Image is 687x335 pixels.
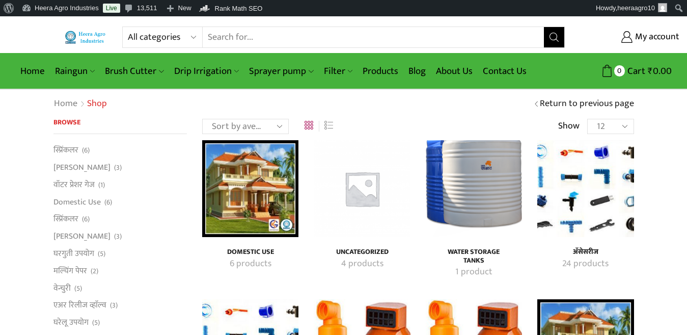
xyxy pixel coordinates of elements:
span: (6) [82,214,90,224]
mark: 24 products [562,257,609,271]
a: वॉटर प्रेशर गेज [53,176,95,193]
a: Sprayer pump [244,59,318,83]
a: Home [53,97,78,111]
mark: 4 products [341,257,383,271]
a: Visit product category Domestic Use [213,257,287,271]
a: Visit product category Domestic Use [202,140,298,237]
a: Products [358,59,403,83]
img: Water Storage Tanks [426,140,522,237]
button: Search button [544,27,564,47]
a: Brush Cutter [100,59,169,83]
a: Blog [403,59,431,83]
a: वेन्चुरी [53,279,71,297]
a: My account [580,28,679,46]
select: Shop order [202,119,289,134]
a: Return to previous page [540,97,634,111]
a: Contact Us [478,59,532,83]
a: About Us [431,59,478,83]
a: Visit product category Uncategorized [314,140,410,237]
span: (3) [114,163,122,173]
span: (2) [91,266,98,276]
span: (5) [98,249,105,259]
span: (3) [110,300,118,311]
h4: Domestic Use [213,248,287,256]
a: Home [15,59,50,83]
a: Visit product category Water Storage Tanks [437,248,511,265]
span: heeraagro10 [617,4,655,12]
a: स्प्रिंकलर [53,211,78,228]
a: Visit product category Water Storage Tanks [437,266,511,279]
h4: अ‍ॅसेसरीज [548,248,622,256]
a: Visit product category Uncategorized [325,248,399,256]
h4: Uncategorized [325,248,399,256]
span: (1) [98,180,105,190]
img: Uncategorized [314,140,410,237]
a: 0 Cart ₹0.00 [575,62,672,81]
span: 0 [614,65,625,76]
span: Rank Math SEO [215,5,263,12]
span: My account [633,31,679,44]
a: Visit product category Water Storage Tanks [426,140,522,237]
a: एअर रिलीज व्हाॅल्व [53,297,106,314]
a: Raingun [50,59,100,83]
a: Filter [319,59,358,83]
img: Domestic Use [202,140,298,237]
mark: 6 products [230,257,271,271]
a: Visit product category Uncategorized [325,257,399,271]
a: Visit product category अ‍ॅसेसरीज [548,257,622,271]
a: Domestic Use [53,193,101,211]
a: Visit product category Domestic Use [213,248,287,256]
mark: 1 product [455,266,492,279]
a: Drip Irrigation [169,59,244,83]
h1: Shop [87,98,107,110]
a: Live [103,4,120,13]
h4: Water Storage Tanks [437,248,511,265]
span: Show [558,120,580,133]
span: (3) [114,231,122,242]
a: घरेलू उपयोग [53,314,89,331]
span: (5) [74,284,82,294]
img: अ‍ॅसेसरीज [537,140,634,237]
span: (5) [92,318,100,328]
span: Cart [625,64,645,78]
span: ₹ [648,63,653,79]
a: Visit product category अ‍ॅसेसरीज [537,140,634,237]
a: [PERSON_NAME] [53,159,111,176]
a: Visit product category अ‍ॅसेसरीज [548,248,622,256]
input: Search for... [203,27,544,47]
span: (6) [104,197,112,208]
a: मल्चिंग पेपर [53,262,87,279]
a: [PERSON_NAME] [53,228,111,245]
a: घरगुती उपयोग [53,245,94,262]
nav: Breadcrumb [53,97,107,111]
span: Browse [53,116,80,128]
span: (6) [82,145,90,156]
a: स्प्रिंकलर [53,144,78,159]
bdi: 0.00 [648,63,672,79]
